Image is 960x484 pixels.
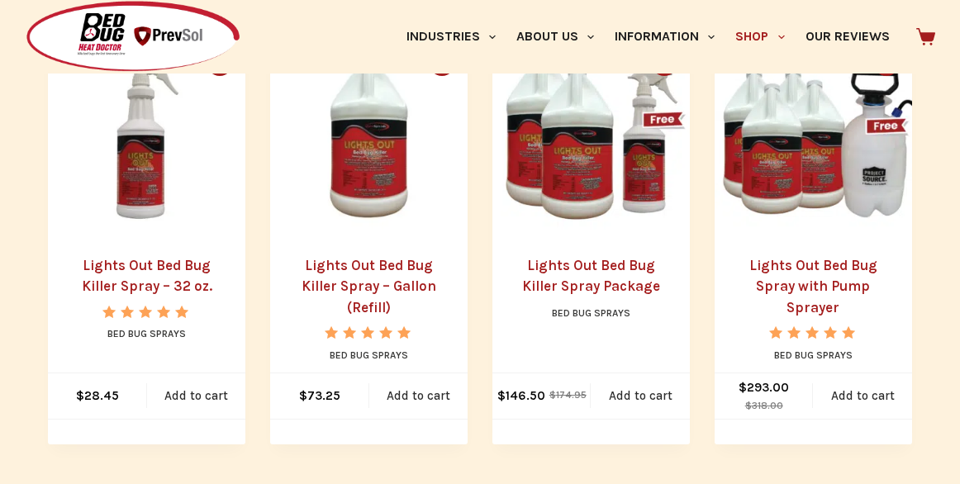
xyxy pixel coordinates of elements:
a: Lights Out Bed Bug Killer Spray – Gallon (Refill) [302,257,436,316]
a: Bed Bug Sprays [774,349,853,361]
a: Lights Out Bed Bug Killer Spray – 32 oz. [82,257,212,295]
picture: lights-out-qt-sprayer [48,37,245,235]
bdi: 318.00 [745,400,783,411]
span: $ [745,400,752,411]
a: Lights Out Bed Bug Killer Spray Package [522,257,660,295]
div: Rated 5.00 out of 5 [769,326,858,339]
bdi: 28.45 [76,388,119,403]
div: Rated 5.00 out of 5 [102,306,191,318]
a: Lights Out Bed Bug Spray with Pump Sprayer [749,257,877,316]
a: Add to cart: “Lights Out Bed Bug Killer Spray Package” [591,373,689,419]
a: Add to cart: “Lights Out Bed Bug Killer Spray - 32 oz.” [147,373,245,419]
a: Add to cart: “Lights Out Bed Bug Killer Spray - Gallon (Refill)” [369,373,468,419]
a: Bed Bug Sprays [552,307,630,319]
span: $ [497,388,506,403]
img: Lights Out Bed Bug Killer Spray - 32 oz. [48,37,245,235]
bdi: 174.95 [549,389,587,401]
bdi: 73.25 [299,388,340,403]
img: Lights Out Bed Bug Spray Package with two gallons and one 32 oz [492,37,690,235]
span: $ [549,389,556,401]
bdi: 293.00 [739,380,789,395]
picture: LightsOutPackage [492,37,690,235]
span: $ [739,380,747,395]
a: Lights Out Bed Bug Spray with Pump Sprayer [715,37,912,235]
span: $ [299,388,307,403]
span: Rated out of 5 [102,306,191,356]
a: Bed Bug Sprays [330,349,408,361]
picture: lights-out-gallon [270,37,468,235]
div: Rated 5.00 out of 5 [325,326,413,339]
a: Lights Out Bed Bug Killer Spray Package [492,37,690,235]
a: Add to cart: “Lights Out Bed Bug Spray with Pump Sprayer” [813,373,911,419]
span: $ [76,388,84,403]
span: Rated out of 5 [769,326,858,377]
img: Lights Out Bed Bug Killer Spray - Gallon (Refill) [270,37,468,235]
a: Bed Bug Sprays [107,328,186,339]
span: Rated out of 5 [325,326,413,377]
button: Open LiveChat chat widget [13,7,63,56]
bdi: 146.50 [497,388,545,403]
